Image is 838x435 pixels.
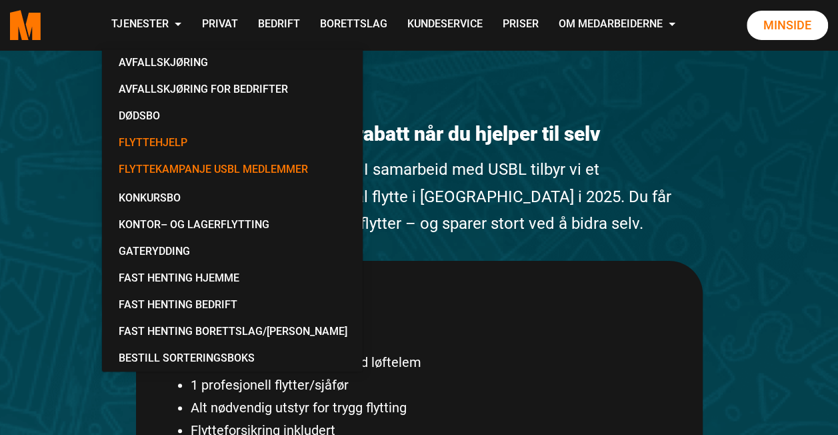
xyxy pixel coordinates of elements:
[191,1,247,49] a: Privat
[107,76,357,103] a: Avfallskjøring for Bedrifter
[107,103,357,129] a: Dødsbo
[107,265,357,292] a: Fast Henting Hjemme
[397,1,492,49] a: Kundeservice
[191,396,669,419] li: Alt nødvendig utstyr for trygg flytting
[747,11,828,40] a: Minside
[136,122,703,146] h1: 🚛 lyttekampanje, 50 % rabatt når du hjelper til selv
[101,1,191,49] a: Tjenester
[191,374,669,396] li: 1 profesjonell flytter/sjåfør
[107,211,357,238] a: Kontor– og lagerflytting
[191,328,669,351] li: Fastpris: 3 495 kr inkl. mva
[191,351,669,374] li: Moderne flyttebil (19 m³) med løftelem
[169,294,669,318] h2: 📦 Dette får du:
[492,1,548,49] a: Priser
[107,292,357,318] a: Fast Henting Bedrift
[136,156,703,238] p: Gjør flyttingen smart og rimelig! I samarbeid med USBL tilbyr vi et kampanjetilbud for deg som sk...
[107,156,357,185] a: Flyttekampanje USBL medlemmer
[107,185,357,211] a: Konkursbo
[107,345,357,372] a: Bestill Sorteringsboks
[247,1,309,49] a: Bedrift
[107,238,357,265] a: Gaterydding
[548,1,685,49] a: Om Medarbeiderne
[107,318,357,345] a: Fast Henting Borettslag/[PERSON_NAME]
[107,129,357,156] a: Flyttehjelp
[107,49,357,76] a: Avfallskjøring
[309,1,397,49] a: Borettslag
